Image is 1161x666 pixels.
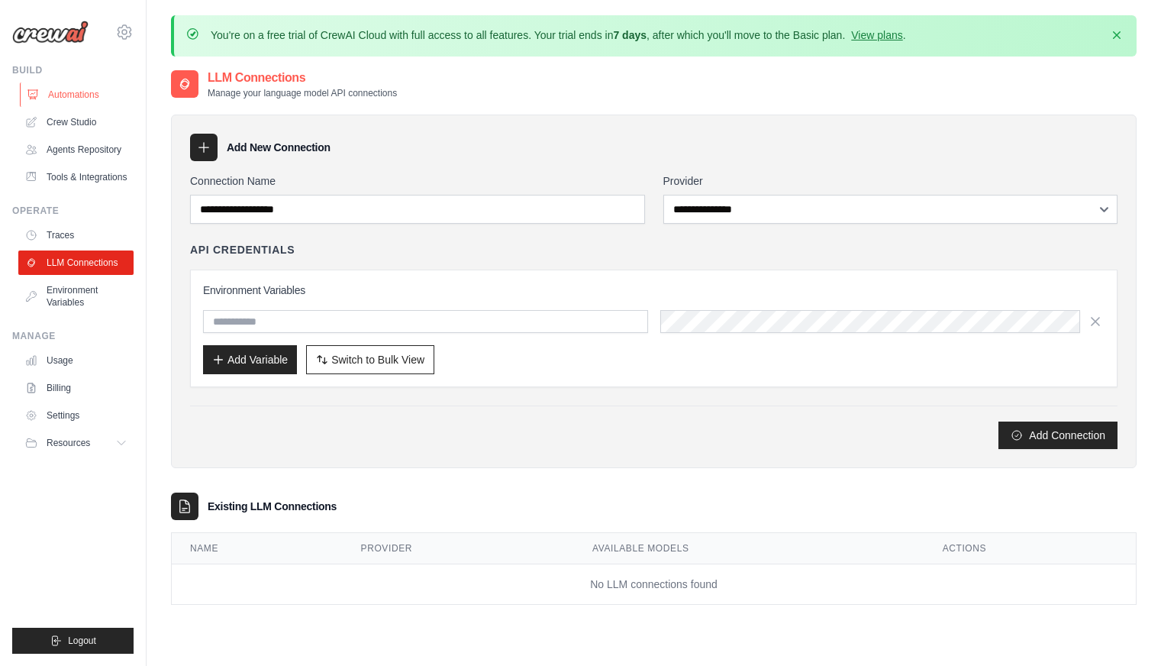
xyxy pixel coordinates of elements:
div: Operate [12,205,134,217]
a: View plans [851,29,902,41]
th: Name [172,533,343,564]
th: Provider [343,533,574,564]
span: Logout [68,635,96,647]
a: Agents Repository [18,137,134,162]
h4: API Credentials [190,242,295,257]
h3: Add New Connection [227,140,331,155]
button: Switch to Bulk View [306,345,434,374]
p: You're on a free trial of CrewAI Cloud with full access to all features. Your trial ends in , aft... [211,27,906,43]
img: Logo [12,21,89,44]
td: No LLM connections found [172,564,1136,605]
button: Logout [12,628,134,654]
a: Tools & Integrations [18,165,134,189]
div: Build [12,64,134,76]
label: Connection Name [190,173,645,189]
button: Resources [18,431,134,455]
th: Actions [924,533,1136,564]
h3: Environment Variables [203,283,1105,298]
th: Available Models [574,533,924,564]
a: Settings [18,403,134,428]
a: Automations [20,82,135,107]
span: Resources [47,437,90,449]
a: Usage [18,348,134,373]
a: Environment Variables [18,278,134,315]
button: Add Variable [203,345,297,374]
a: LLM Connections [18,251,134,275]
a: Traces [18,223,134,247]
h3: Existing LLM Connections [208,499,337,514]
button: Add Connection [998,422,1117,449]
h2: LLM Connections [208,69,397,87]
label: Provider [663,173,1118,189]
span: Switch to Bulk View [331,352,424,367]
a: Crew Studio [18,110,134,134]
a: Billing [18,376,134,400]
strong: 7 days [613,29,647,41]
div: Manage [12,330,134,342]
p: Manage your language model API connections [208,87,397,99]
